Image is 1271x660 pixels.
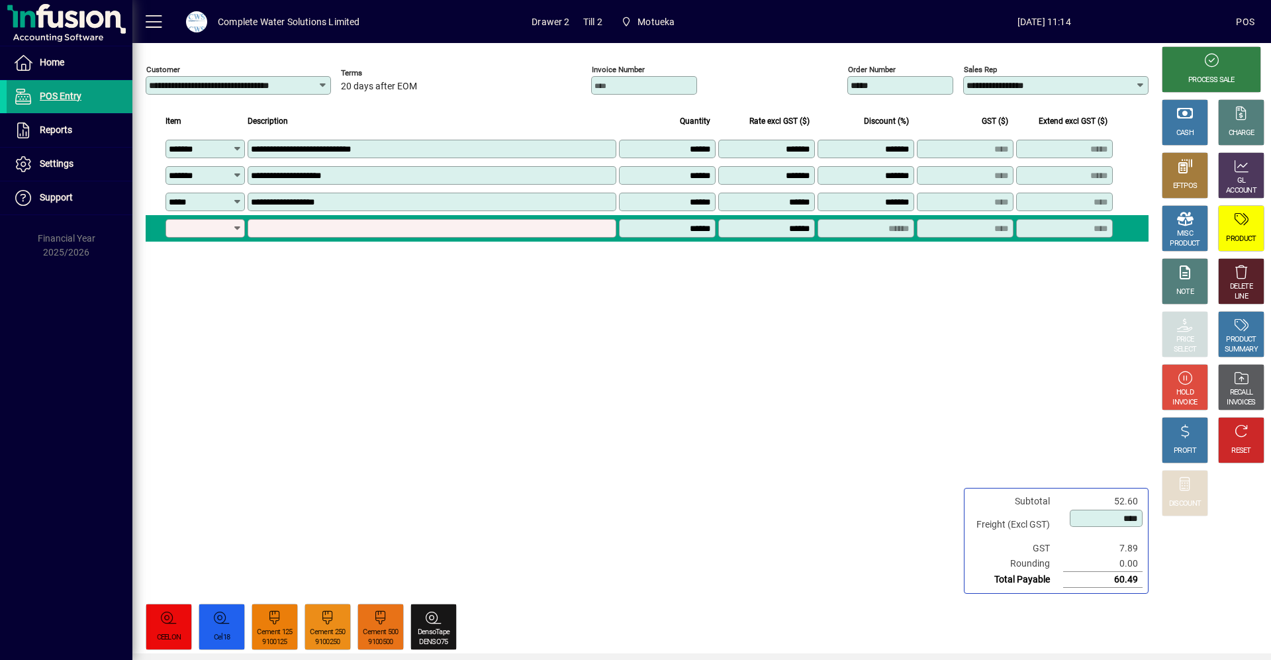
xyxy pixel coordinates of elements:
mat-label: Customer [146,65,180,74]
a: Support [7,181,132,214]
span: Discount (%) [864,114,909,128]
span: Quantity [680,114,710,128]
div: PRODUCT [1226,234,1256,244]
div: INVOICES [1227,398,1255,408]
td: 7.89 [1063,541,1143,556]
span: [DATE] 11:14 [852,11,1236,32]
td: 60.49 [1063,572,1143,588]
div: POS [1236,11,1254,32]
td: Rounding [970,556,1063,572]
span: Motueka [616,10,681,34]
div: DISCOUNT [1169,499,1201,509]
span: Description [248,114,288,128]
span: Support [40,192,73,203]
mat-label: Order number [848,65,896,74]
div: RESET [1231,446,1251,456]
a: Reports [7,114,132,147]
td: 52.60 [1063,494,1143,509]
div: DENSO75 [419,637,447,647]
span: 20 days after EOM [341,81,417,92]
div: ACCOUNT [1226,186,1256,196]
div: CEELON [157,633,181,643]
span: POS Entry [40,91,81,101]
div: Complete Water Solutions Limited [218,11,360,32]
div: PRICE [1176,335,1194,345]
div: RECALL [1230,388,1253,398]
div: CHARGE [1229,128,1254,138]
span: Till 2 [583,11,602,32]
div: PROCESS SALE [1188,75,1235,85]
div: EFTPOS [1173,181,1198,191]
div: 9100125 [262,637,287,647]
mat-label: Sales rep [964,65,997,74]
span: Terms [341,69,420,77]
div: PRODUCT [1170,239,1200,249]
div: Cel18 [214,633,230,643]
span: Item [165,114,181,128]
div: Cement 250 [310,628,345,637]
div: Cement 500 [363,628,398,637]
td: 0.00 [1063,556,1143,572]
span: Home [40,57,64,68]
td: Freight (Excl GST) [970,509,1063,541]
span: Drawer 2 [532,11,569,32]
div: 9100250 [315,637,340,647]
div: 9100500 [368,637,393,647]
td: Subtotal [970,494,1063,509]
div: HOLD [1176,388,1194,398]
div: MISC [1177,229,1193,239]
div: INVOICE [1172,398,1197,408]
span: Rate excl GST ($) [749,114,810,128]
div: Cement 125 [257,628,292,637]
div: SELECT [1174,345,1197,355]
button: Profile [175,10,218,34]
div: GL [1237,176,1246,186]
span: Settings [40,158,73,169]
span: Reports [40,124,72,135]
span: Motueka [637,11,675,32]
a: Settings [7,148,132,181]
span: GST ($) [982,114,1008,128]
div: DELETE [1230,282,1252,292]
div: DensoTape [418,628,450,637]
mat-label: Invoice number [592,65,645,74]
span: Extend excl GST ($) [1039,114,1107,128]
div: PRODUCT [1226,335,1256,345]
div: NOTE [1176,287,1194,297]
td: Total Payable [970,572,1063,588]
div: CASH [1176,128,1194,138]
a: Home [7,46,132,79]
div: SUMMARY [1225,345,1258,355]
div: PROFIT [1174,446,1196,456]
div: LINE [1235,292,1248,302]
td: GST [970,541,1063,556]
